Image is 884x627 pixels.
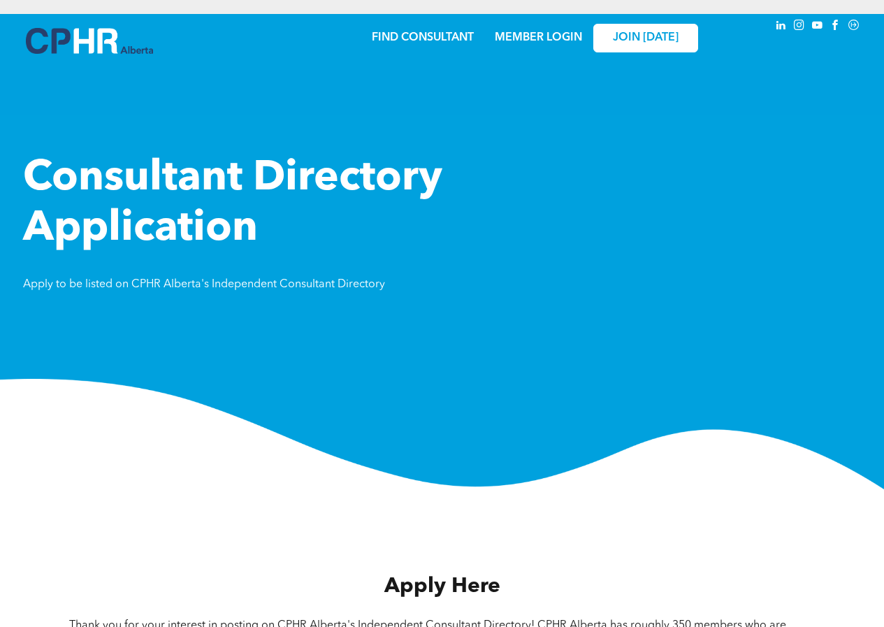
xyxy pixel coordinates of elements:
[613,31,679,45] span: JOIN [DATE]
[23,279,385,290] span: Apply to be listed on CPHR Alberta's Independent Consultant Directory
[792,17,807,36] a: instagram
[495,32,582,43] a: MEMBER LOGIN
[372,32,474,43] a: FIND CONSULTANT
[26,28,153,54] img: A blue and white logo for cp alberta
[384,576,500,597] span: Apply Here
[774,17,789,36] a: linkedin
[846,17,862,36] a: Social network
[23,158,442,250] span: Consultant Directory Application
[593,24,698,52] a: JOIN [DATE]
[810,17,825,36] a: youtube
[828,17,843,36] a: facebook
